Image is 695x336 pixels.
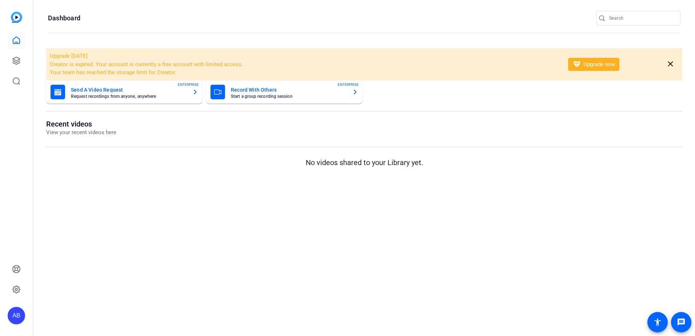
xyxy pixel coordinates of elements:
li: Your team has reached the storage limit for Creator. [50,68,559,77]
button: Record With OthersStart a group recording sessionENTERPRISE [206,80,362,104]
mat-card-subtitle: Start a group recording session [231,94,346,99]
h1: Recent videos [46,120,116,128]
mat-card-title: Record With Others [231,85,346,94]
input: Search [609,14,675,23]
mat-icon: accessibility [653,318,662,327]
mat-card-subtitle: Request recordings from anyone, anywhere [71,94,186,99]
button: Send A Video RequestRequest recordings from anyone, anywhereENTERPRISE [46,80,202,104]
h1: Dashboard [48,14,80,23]
mat-icon: diamond [573,60,581,69]
div: AB [8,307,25,324]
button: Upgrade now [568,58,619,71]
mat-card-title: Send A Video Request [71,85,186,94]
span: ENTERPRISE [178,82,199,87]
mat-icon: message [677,318,686,327]
p: View your recent videos here [46,128,116,137]
li: Creator is expired. Your account is currently a free account with limited access. [50,60,559,69]
p: No videos shared to your Library yet. [46,157,682,168]
mat-icon: close [666,60,675,69]
img: blue-gradient.svg [11,12,22,23]
span: ENTERPRISE [338,82,359,87]
span: Upgrade [DATE] [50,53,88,59]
